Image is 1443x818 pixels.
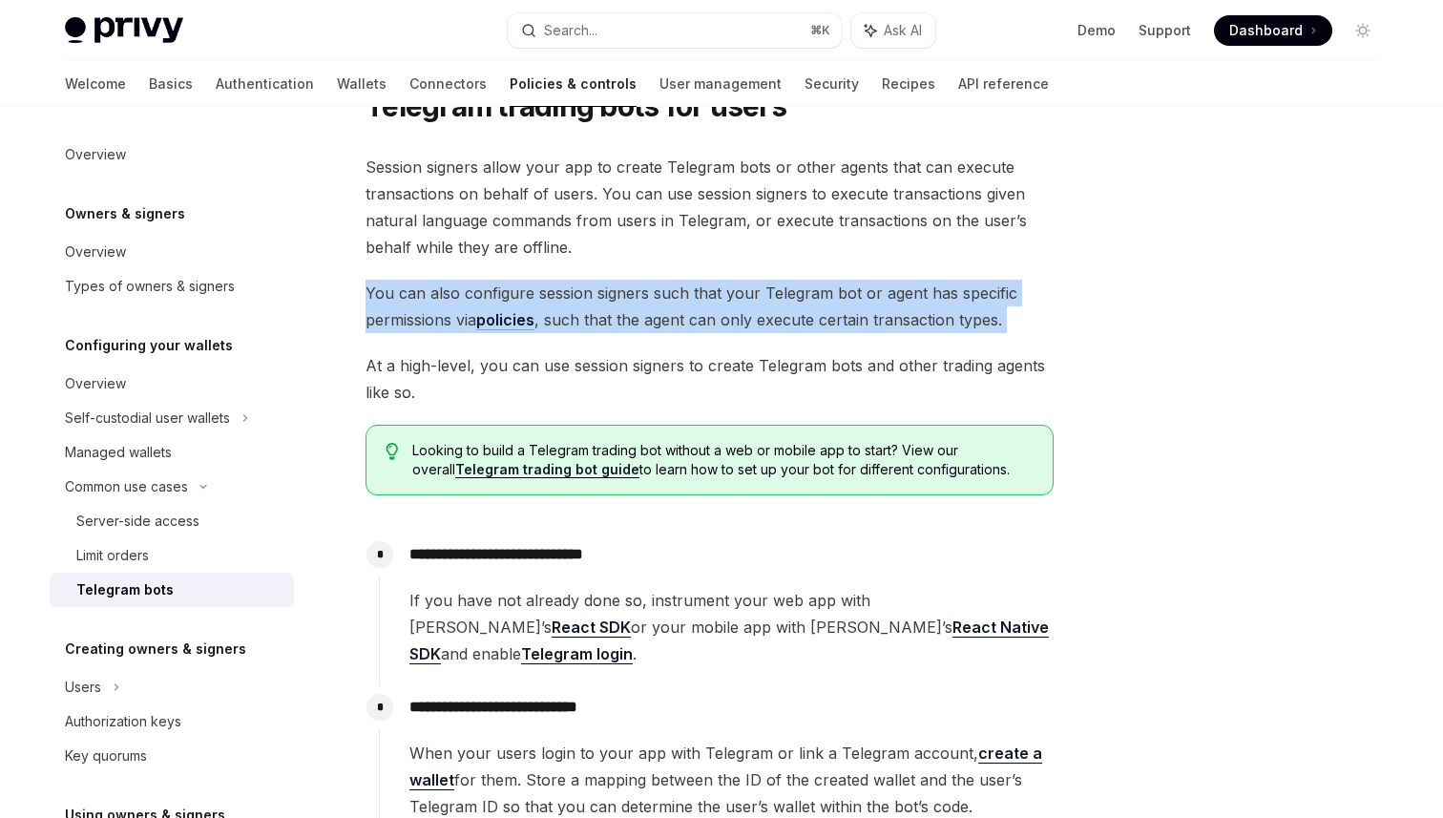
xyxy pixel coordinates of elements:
a: policies [476,310,534,330]
div: Limit orders [76,544,149,567]
h5: Owners & signers [65,202,185,225]
a: Telegram bots [50,573,294,607]
div: Key quorums [65,745,147,767]
button: Search...⌘K [508,13,842,48]
a: React SDK [552,618,631,638]
a: Policies & controls [510,61,637,107]
h5: Configuring your wallets [65,334,233,357]
div: Server-side access [76,510,199,533]
a: Basics [149,61,193,107]
a: Connectors [409,61,487,107]
a: Types of owners & signers [50,269,294,304]
a: Support [1139,21,1191,40]
h5: Creating owners & signers [65,638,246,661]
a: Authorization keys [50,704,294,739]
a: Security [805,61,859,107]
div: Telegram bots [76,578,174,601]
svg: Tip [386,443,399,460]
a: Wallets [337,61,387,107]
span: If you have not already done so, instrument your web app with [PERSON_NAME]’s or your mobile app ... [409,587,1053,667]
a: Telegram trading bot guide [455,461,639,478]
a: API reference [958,61,1049,107]
a: Authentication [216,61,314,107]
div: Overview [65,241,126,263]
span: Ask AI [884,21,922,40]
span: Dashboard [1229,21,1303,40]
img: light logo [65,17,183,44]
div: Managed wallets [65,441,172,464]
span: Session signers allow your app to create Telegram bots or other agents that can execute transacti... [366,154,1054,261]
div: Self-custodial user wallets [65,407,230,430]
a: Welcome [65,61,126,107]
div: Search... [544,19,597,42]
a: Telegram login [521,644,633,664]
span: ⌘ K [810,23,830,38]
a: Overview [50,137,294,172]
div: Types of owners & signers [65,275,235,298]
div: Authorization keys [65,710,181,733]
button: Toggle dark mode [1348,15,1378,46]
div: Users [65,676,101,699]
a: Demo [1077,21,1116,40]
a: Key quorums [50,739,294,773]
span: You can also configure session signers such that your Telegram bot or agent has specific permissi... [366,280,1054,333]
span: At a high-level, you can use session signers to create Telegram bots and other trading agents lik... [366,352,1054,406]
div: Common use cases [65,475,188,498]
a: Managed wallets [50,435,294,470]
div: Overview [65,372,126,395]
span: Looking to build a Telegram trading bot without a web or mobile app to start? View our overall to... [412,441,1034,479]
a: Overview [50,367,294,401]
div: Overview [65,143,126,166]
a: Overview [50,235,294,269]
a: Server-side access [50,504,294,538]
a: Limit orders [50,538,294,573]
a: Dashboard [1214,15,1332,46]
a: Recipes [882,61,935,107]
a: User management [659,61,782,107]
button: Ask AI [851,13,935,48]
